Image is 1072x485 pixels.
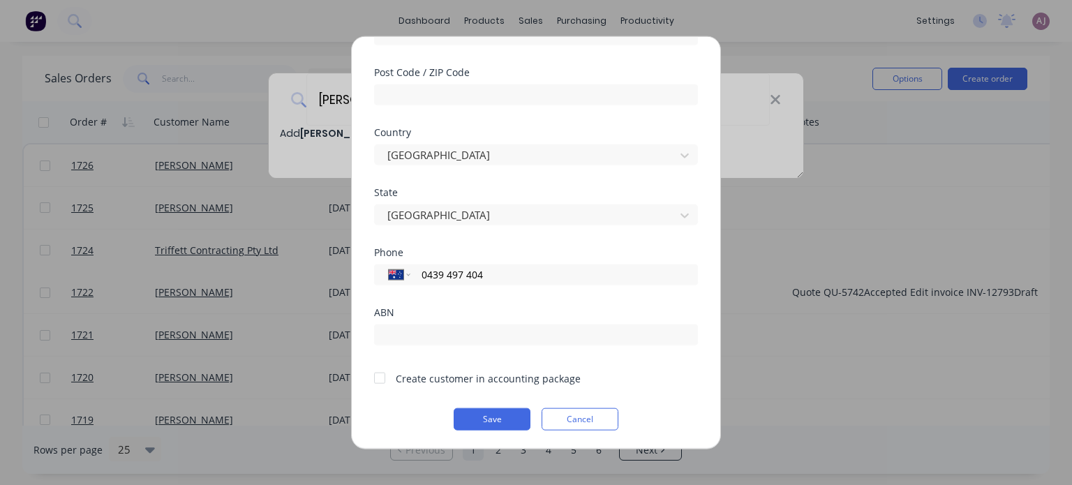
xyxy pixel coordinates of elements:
[374,187,698,197] div: State
[374,307,698,317] div: ABN
[374,67,698,77] div: Post Code / ZIP Code
[454,408,530,430] button: Save
[374,127,698,137] div: Country
[542,408,618,430] button: Cancel
[374,247,698,257] div: Phone
[396,371,581,385] div: Create customer in accounting package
